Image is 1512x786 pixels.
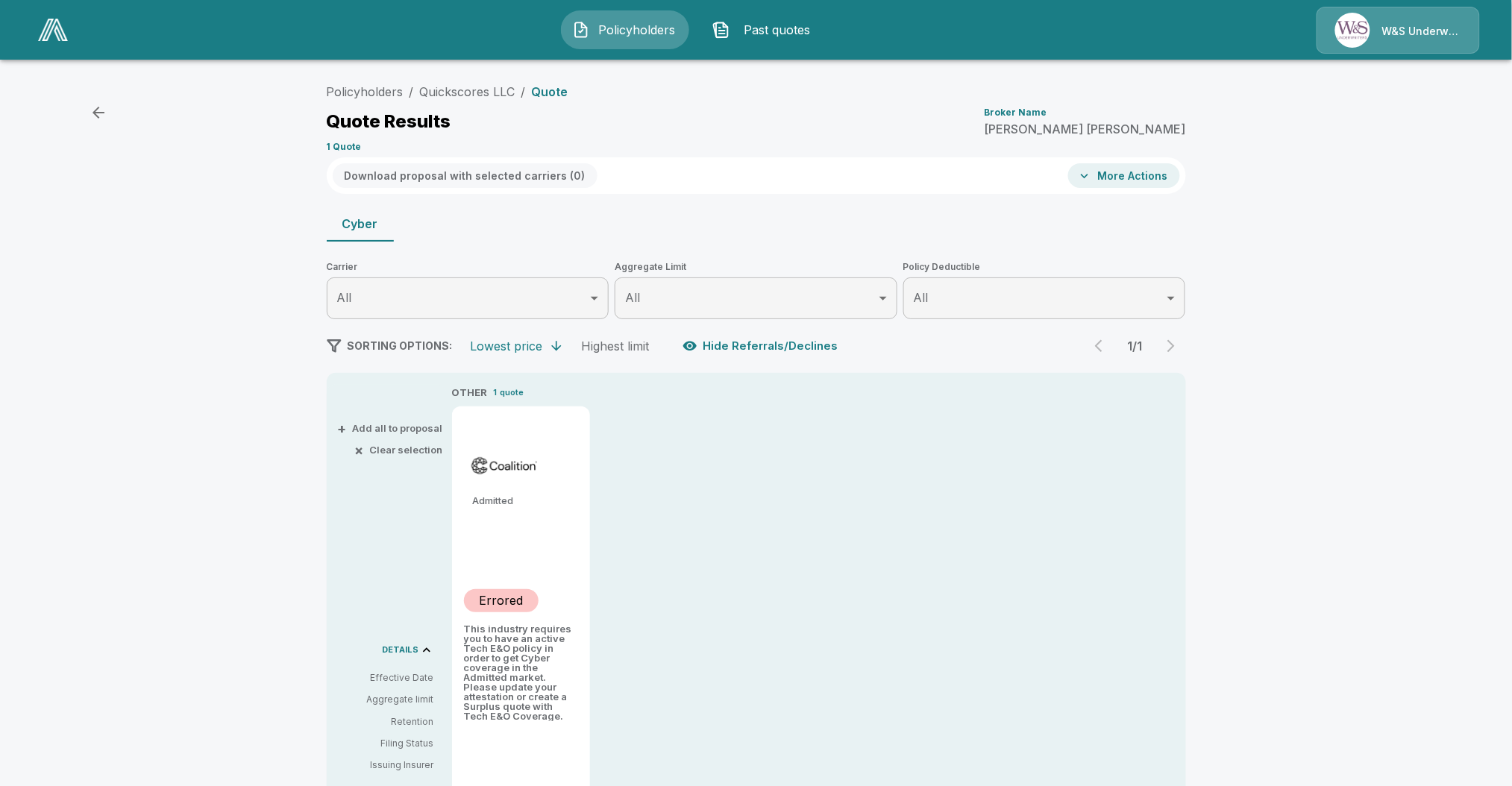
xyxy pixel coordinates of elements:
p: Aggregate limit [339,693,434,706]
span: Carrier [327,260,609,274]
img: Past quotes Icon [712,21,730,39]
p: 1 Quote [327,142,362,151]
p: Issuing Insurer [339,758,434,772]
div: Lowest price [471,339,543,353]
a: Policyholders [327,84,404,99]
nav: breadcrumb [327,83,568,101]
span: × [355,445,364,455]
div: Highest limit [582,339,650,353]
p: Quote Results [327,113,451,131]
p: Retention [339,715,434,729]
a: Quickscores LLC [420,84,515,99]
li: / [521,83,526,101]
img: Policyholders Icon [572,21,590,39]
span: All [914,290,929,305]
p: Effective Date [339,671,434,685]
button: Policyholders IconPolicyholders [561,10,689,49]
span: All [625,290,640,305]
li: / [410,83,414,101]
img: AA Logo [38,19,68,41]
p: Filing Status [339,737,434,750]
p: Admitted [473,496,578,506]
button: Hide Referrals/Declines [680,332,844,360]
p: OTHER [452,386,488,400]
button: More Actions [1068,163,1180,188]
p: 1 [494,386,498,399]
p: 1 / 1 [1120,340,1150,352]
span: Policy Deductible [903,260,1186,274]
p: DETAILS [383,646,419,654]
button: Download proposal with selected carriers (0) [333,163,597,188]
button: Cyber [327,206,394,242]
button: ×Clear selection [358,445,443,455]
span: Policyholders [596,21,678,39]
span: Aggregate Limit [615,260,897,274]
img: coalitioncyberadmitted [470,454,539,477]
p: quote [501,386,524,399]
p: Errored [479,591,523,609]
button: +Add all to proposal [341,424,443,433]
button: Past quotes IconPast quotes [701,10,829,49]
p: [PERSON_NAME] [PERSON_NAME] [985,123,1186,135]
span: SORTING OPTIONS: [348,339,453,352]
span: Past quotes [736,21,818,39]
p: Broker Name [985,108,1047,117]
p: This industry requires you to have an active Tech E&O policy in order to get Cyber coverage in th... [464,624,578,721]
p: Quote [532,86,568,98]
span: All [337,290,352,305]
span: + [338,424,347,433]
